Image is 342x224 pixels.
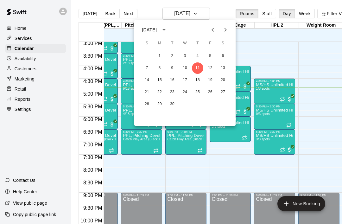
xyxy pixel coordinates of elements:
[141,99,153,110] button: 28
[141,37,153,50] span: Sunday
[217,62,229,74] button: 13
[142,27,157,33] div: [DATE]
[159,24,169,35] button: calendar view is open, switch to year view
[154,50,165,62] button: 1
[217,37,229,50] span: Saturday
[205,74,216,86] button: 19
[219,23,232,36] button: Next month
[154,37,165,50] span: Monday
[154,62,165,74] button: 8
[217,50,229,62] button: 6
[167,74,178,86] button: 16
[192,74,203,86] button: 18
[141,74,153,86] button: 14
[179,62,191,74] button: 10
[167,99,178,110] button: 30
[141,62,153,74] button: 7
[167,37,178,50] span: Tuesday
[192,86,203,98] button: 25
[179,50,191,62] button: 3
[206,23,219,36] button: Previous month
[205,50,216,62] button: 5
[205,86,216,98] button: 26
[179,74,191,86] button: 17
[141,86,153,98] button: 21
[192,37,203,50] span: Thursday
[167,62,178,74] button: 9
[154,99,165,110] button: 29
[192,50,203,62] button: 4
[167,86,178,98] button: 23
[205,62,216,74] button: 12
[205,37,216,50] span: Friday
[179,86,191,98] button: 24
[179,37,191,50] span: Wednesday
[192,62,203,74] button: 11
[167,50,178,62] button: 2
[154,86,165,98] button: 22
[154,74,165,86] button: 15
[217,74,229,86] button: 20
[217,86,229,98] button: 27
